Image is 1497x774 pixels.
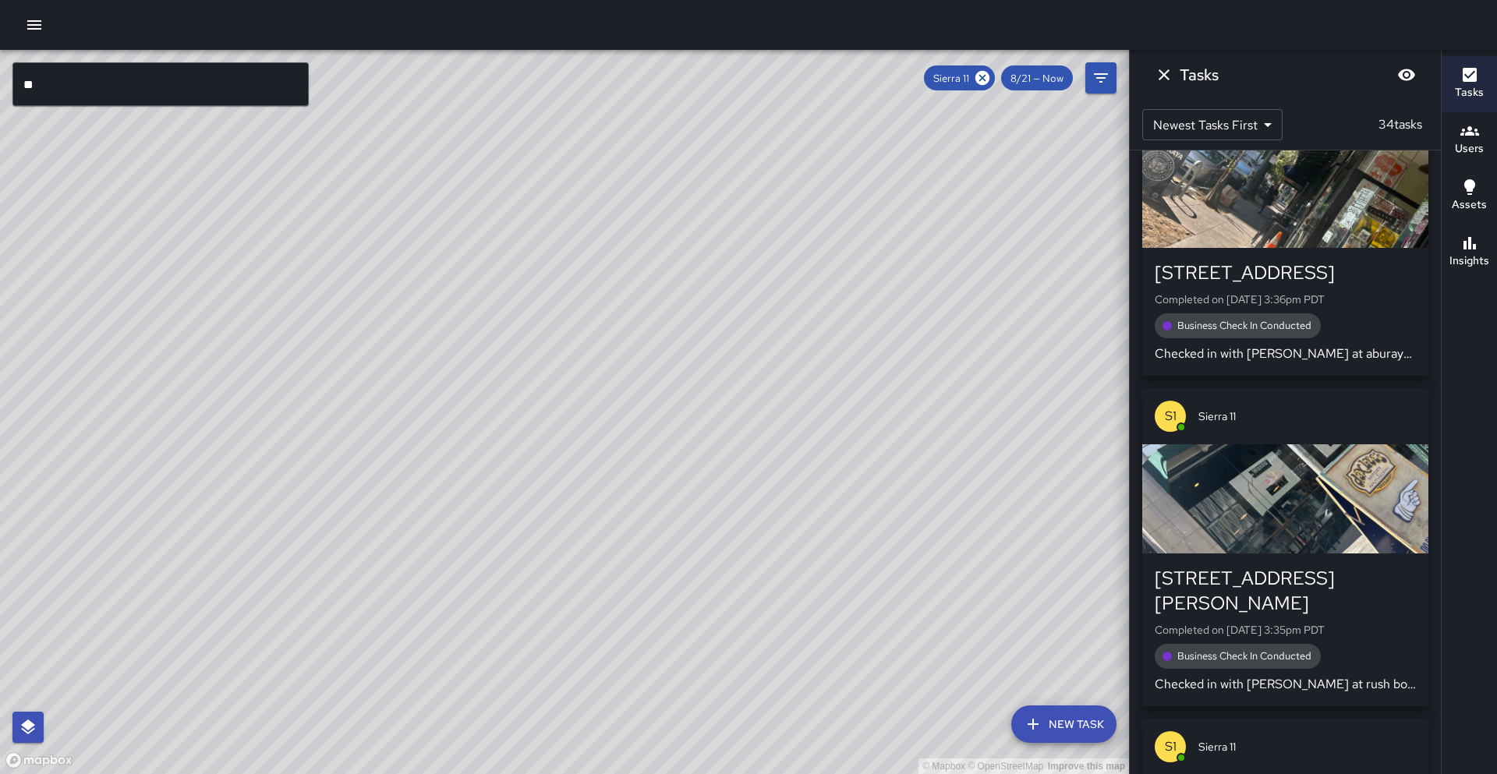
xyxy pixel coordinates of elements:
button: Users [1442,112,1497,168]
p: 34 tasks [1372,115,1428,134]
button: Dismiss [1148,59,1180,90]
span: Sierra 11 [924,72,979,85]
p: Completed on [DATE] 3:36pm PDT [1155,292,1416,307]
h6: Tasks [1180,62,1219,87]
p: Completed on [DATE] 3:35pm PDT [1155,622,1416,638]
h6: Tasks [1455,84,1484,101]
button: Blur [1391,59,1422,90]
h6: Users [1455,140,1484,157]
button: New Task [1011,705,1117,743]
div: [STREET_ADDRESS][PERSON_NAME] [1155,566,1416,616]
p: S1 [1165,737,1177,756]
span: Business Check In Conducted [1168,319,1321,332]
h6: Insights [1449,253,1489,270]
span: 8/21 — Now [1001,72,1073,85]
button: Insights [1442,224,1497,281]
span: Sierra 11 [1198,739,1416,755]
p: Checked in with [PERSON_NAME] at aburaya code r Code 4 [1155,345,1416,363]
button: S1Sierra 11[STREET_ADDRESS][PERSON_NAME]Completed on [DATE] 3:35pm PDTBusiness Check In Conducted... [1142,388,1428,706]
button: Assets [1442,168,1497,224]
span: Business Check In Conducted [1168,649,1321,663]
button: S1Sierra 11[STREET_ADDRESS]Completed on [DATE] 3:36pm PDTBusiness Check In ConductedChecked in wi... [1142,83,1428,376]
div: Sierra 11 [924,65,995,90]
p: Checked in with [PERSON_NAME] at rush bowls code 4 [1155,675,1416,694]
button: Tasks [1442,56,1497,112]
span: Sierra 11 [1198,408,1416,424]
p: S1 [1165,407,1177,426]
h6: Assets [1452,196,1487,214]
div: [STREET_ADDRESS] [1155,260,1416,285]
div: Newest Tasks First [1142,109,1283,140]
button: Filters [1085,62,1117,94]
